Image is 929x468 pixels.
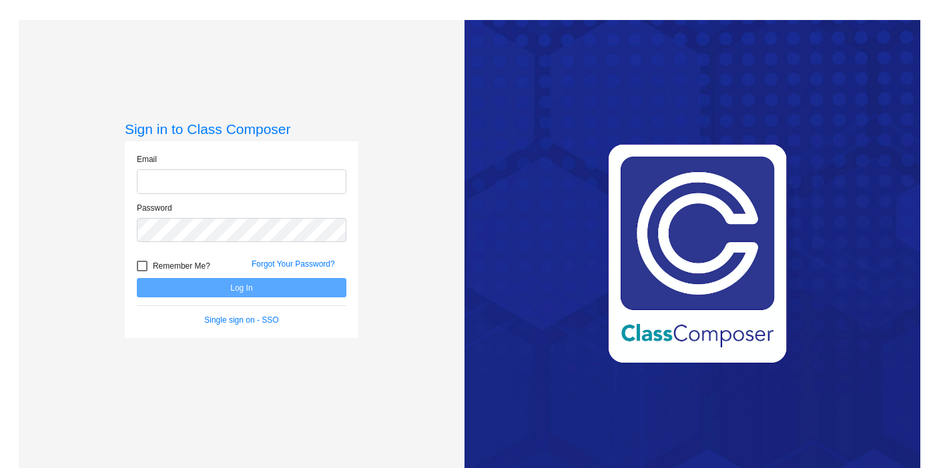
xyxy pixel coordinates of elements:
[137,202,172,214] label: Password
[204,315,278,325] a: Single sign on - SSO
[252,259,335,269] a: Forgot Your Password?
[137,153,157,165] label: Email
[137,278,346,297] button: Log In
[153,258,210,274] span: Remember Me?
[125,121,358,137] h3: Sign in to Class Composer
